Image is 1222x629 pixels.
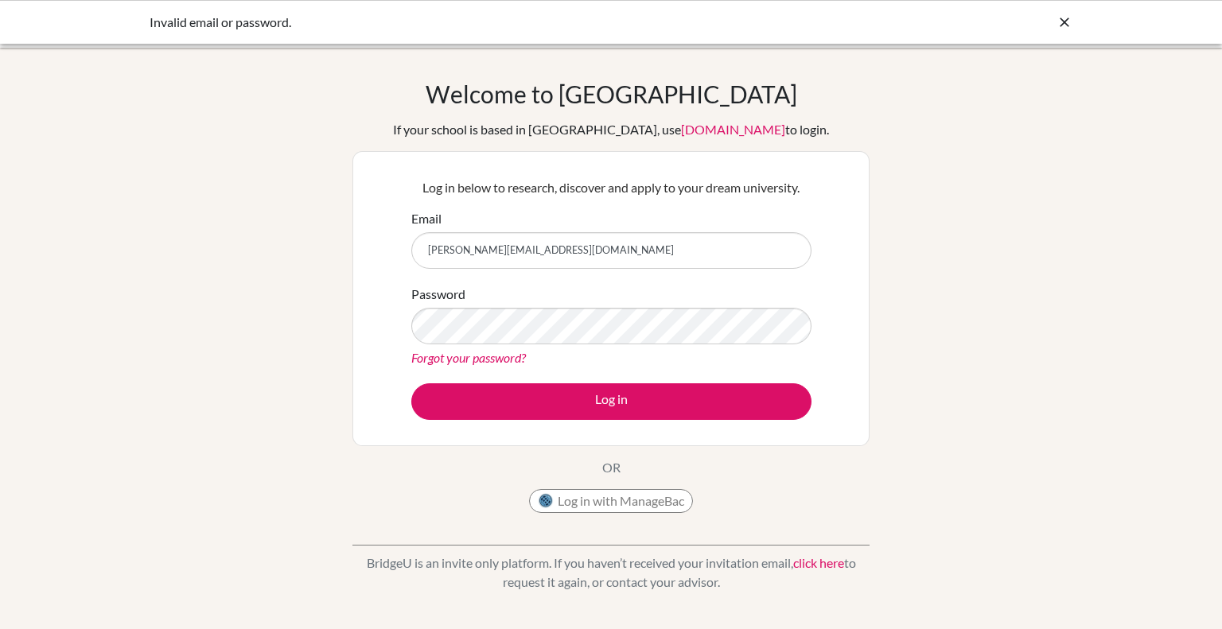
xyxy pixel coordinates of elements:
button: Log in with ManageBac [529,489,693,513]
a: [DOMAIN_NAME] [681,122,785,137]
label: Password [411,285,465,304]
a: click here [793,555,844,570]
h1: Welcome to [GEOGRAPHIC_DATA] [426,80,797,108]
label: Email [411,209,442,228]
a: Forgot your password? [411,350,526,365]
p: OR [602,458,621,477]
button: Log in [411,383,811,420]
p: BridgeU is an invite only platform. If you haven’t received your invitation email, to request it ... [352,553,870,592]
div: Invalid email or password. [150,13,834,32]
div: If your school is based in [GEOGRAPHIC_DATA], use to login. [393,120,829,139]
p: Log in below to research, discover and apply to your dream university. [411,178,811,197]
